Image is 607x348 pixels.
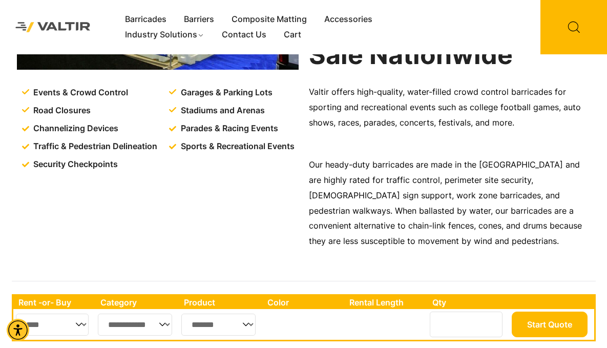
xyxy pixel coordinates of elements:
span: Security Checkpoints [31,157,118,172]
span: Garages & Parking Lots [178,85,273,100]
span: Traffic & Pedestrian Delineation [31,139,157,154]
a: Composite Matting [223,12,316,27]
span: Sports & Recreational Events [178,139,295,154]
span: Events & Crowd Control [31,85,128,100]
select: Single select [98,314,173,336]
span: Stadiums and Arenas [178,103,265,118]
th: Color [262,296,345,309]
select: Single select [16,314,89,336]
span: Parades & Racing Events [178,121,278,136]
span: Channelizing Devices [31,121,118,136]
a: Accessories [316,12,381,27]
a: Barricades [116,12,175,27]
th: Qty [427,296,509,309]
select: Single select [181,314,256,336]
th: Rental Length [344,296,427,309]
a: Barriers [175,12,223,27]
span: Road Closures [31,103,91,118]
p: Valtir offers high-quality, water-filled crowd control barricades for sporting and recreational e... [309,85,591,131]
button: Start Quote [512,312,588,337]
th: Product [179,296,262,309]
a: Cart [275,27,310,43]
th: Rent -or- Buy [13,296,95,309]
div: Accessibility Menu [7,319,29,341]
a: Industry Solutions [116,27,213,43]
p: Our heady-duty barricades are made in the [GEOGRAPHIC_DATA] and are highly rated for traffic cont... [309,157,591,250]
a: Contact Us [213,27,275,43]
img: Valtir Rentals [8,14,98,40]
th: Category [95,296,179,309]
input: Number [430,312,503,337]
